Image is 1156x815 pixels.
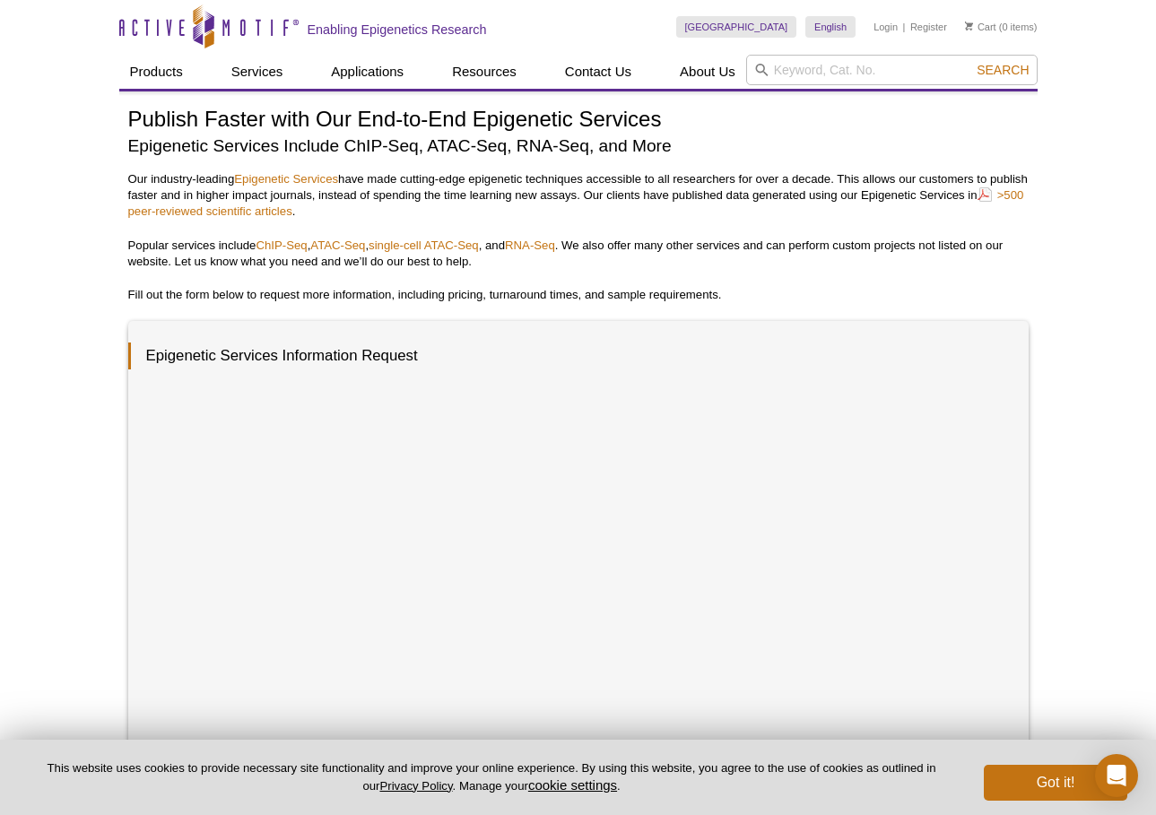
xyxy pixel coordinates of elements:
a: RNA-Seq [505,238,555,252]
a: [GEOGRAPHIC_DATA] [676,16,797,38]
li: | [903,16,906,38]
li: (0 items) [965,16,1038,38]
a: Resources [441,55,527,89]
a: Services [221,55,294,89]
a: English [805,16,856,38]
a: Cart [965,21,996,33]
a: Products [119,55,194,89]
a: Applications [320,55,414,89]
p: This website uses cookies to provide necessary site functionality and improve your online experie... [29,760,954,794]
a: Register [910,21,947,33]
img: Your Cart [965,22,973,30]
p: Our industry-leading have made cutting-edge epigenetic techniques accessible to all researchers f... [128,171,1029,220]
a: Epigenetic Services [234,172,338,186]
a: Privacy Policy [379,779,452,793]
p: Popular services include , , , and . We also offer many other services and can perform custom pro... [128,238,1029,270]
a: Login [874,21,898,33]
a: About Us [669,55,746,89]
button: Got it! [984,765,1127,801]
a: single-cell ATAC-Seq [369,238,479,252]
button: Search [971,62,1034,78]
h1: Publish Faster with Our End-to-End Epigenetic Services [128,108,1029,134]
h2: Enabling Epigenetics Research [308,22,487,38]
input: Keyword, Cat. No. [746,55,1038,85]
a: >500 peer-reviewed scientific articles [128,186,1024,220]
h3: Epigenetic Services Information Request [128,342,1011,369]
div: Open Intercom Messenger [1095,754,1138,797]
button: cookie settings [528,777,617,793]
a: Contact Us [554,55,642,89]
a: ChIP-Seq [256,238,307,252]
p: Fill out the form below to request more information, including pricing, turnaround times, and sam... [128,287,1029,303]
a: ATAC-Seq [310,238,365,252]
h2: Epigenetic Services Include ChIP-Seq, ATAC-Seq, RNA-Seq, and More [128,134,1029,158]
span: Search [977,63,1029,77]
